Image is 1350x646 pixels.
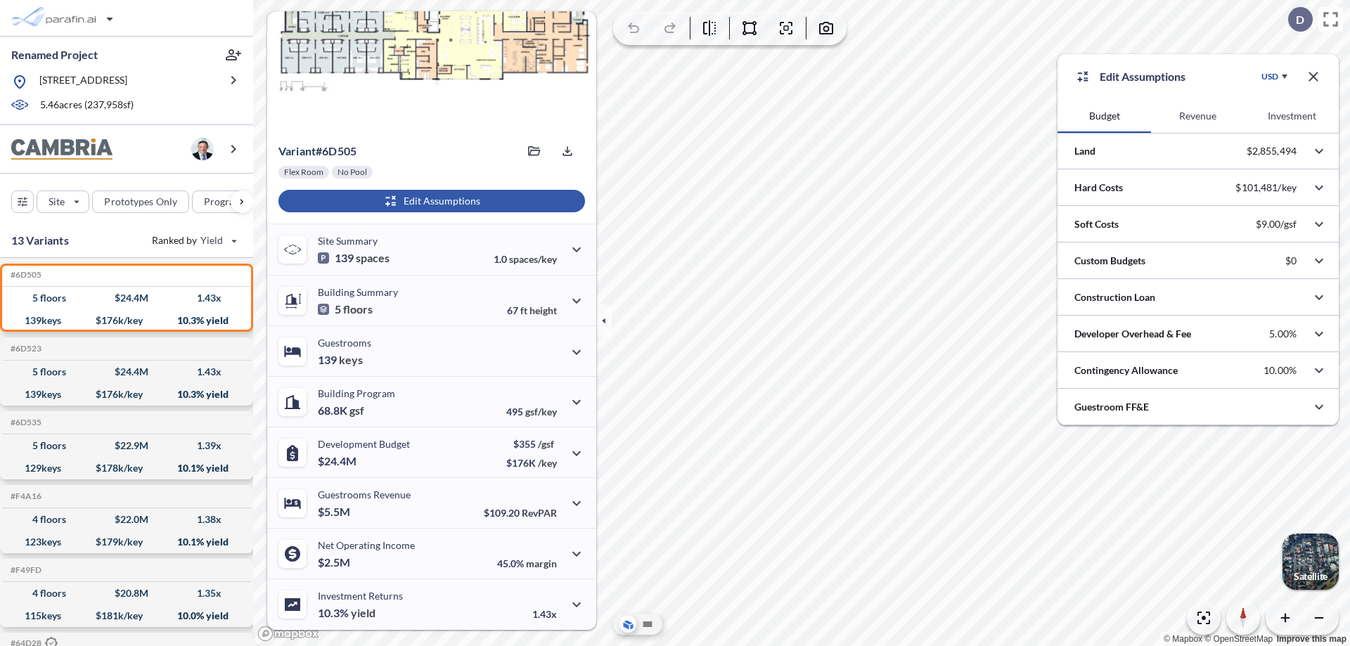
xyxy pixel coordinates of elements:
span: RevPAR [522,507,557,519]
p: 45.0% [497,557,557,569]
span: Variant [278,144,316,157]
p: $5.5M [318,505,352,519]
p: 5.00% [1269,328,1297,340]
p: Prototypes Only [104,195,177,209]
p: Contingency Allowance [1074,363,1178,377]
p: 139 [318,353,363,367]
button: Edit Assumptions [278,190,585,212]
p: $24.4M [318,454,359,468]
p: Edit Assumptions [1100,68,1185,85]
button: Revenue [1151,99,1245,133]
button: Ranked by Yield [141,229,246,252]
span: gsf/key [525,406,557,418]
p: $2.5M [318,555,352,569]
p: Guestrooms Revenue [318,489,411,500]
button: Site [37,190,89,213]
p: [STREET_ADDRESS] [39,73,127,91]
h5: Click to copy the code [8,418,41,427]
span: spaces/key [509,253,557,265]
button: Site Plan [639,616,656,633]
p: $0 [1285,254,1297,267]
p: 1.43x [532,608,557,620]
button: Investment [1245,99,1339,133]
p: $9.00/gsf [1256,218,1297,231]
span: gsf [349,403,364,418]
h5: Click to copy the code [8,270,41,280]
a: OpenStreetMap [1204,634,1273,644]
p: $109.20 [484,507,557,519]
span: spaces [356,251,390,265]
button: Switcher ImageSatellite [1282,534,1339,590]
span: /key [538,457,557,469]
p: Program [204,195,243,209]
span: ft [520,304,527,316]
p: 10.00% [1264,364,1297,377]
h5: Click to copy the code [8,491,41,501]
p: Guestroom FF&E [1074,400,1149,414]
a: Mapbox homepage [257,626,319,642]
p: 68.8K [318,403,364,418]
p: 139 [318,251,390,265]
img: user logo [191,138,214,160]
button: Program [192,190,268,213]
p: Custom Budgets [1074,254,1145,268]
p: Investment Returns [318,590,403,602]
div: USD [1261,71,1278,82]
p: 5.46 acres ( 237,958 sf) [40,98,134,113]
span: /gsf [538,438,554,450]
p: Renamed Project [11,47,98,63]
p: # 6d505 [278,144,356,158]
p: $2,855,494 [1247,145,1297,157]
img: Switcher Image [1282,534,1339,590]
p: $176K [506,457,557,469]
span: height [529,304,557,316]
p: 10.3% [318,606,375,620]
a: Improve this map [1277,634,1346,644]
p: Land [1074,144,1095,158]
p: Developer Overhead & Fee [1074,327,1191,341]
p: 5 [318,302,373,316]
p: 1.0 [494,253,557,265]
p: No Pool [337,167,367,178]
p: Net Operating Income [318,539,415,551]
h5: Click to copy the code [8,344,41,354]
p: $101,481/key [1235,181,1297,194]
p: Satellite [1294,571,1327,582]
span: keys [339,353,363,367]
p: 67 [507,304,557,316]
p: $355 [506,438,557,450]
button: Prototypes Only [92,190,189,213]
span: Yield [200,233,224,247]
span: floors [343,302,373,316]
a: Mapbox [1164,634,1202,644]
p: Construction Loan [1074,290,1155,304]
p: Hard Costs [1074,181,1123,195]
img: BrandImage [11,138,112,160]
p: 13 Variants [11,232,69,249]
p: D [1296,13,1304,26]
p: Soft Costs [1074,217,1119,231]
p: Building Program [318,387,395,399]
span: margin [526,557,557,569]
span: yield [351,606,375,620]
p: 495 [506,406,557,418]
p: Flex Room [284,167,323,178]
p: Guestrooms [318,337,371,349]
button: Budget [1057,99,1151,133]
button: Aerial View [619,616,636,633]
p: Site Summary [318,235,378,247]
p: Development Budget [318,438,410,450]
p: Building Summary [318,286,398,298]
p: Site [49,195,65,209]
h5: Click to copy the code [8,565,41,575]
